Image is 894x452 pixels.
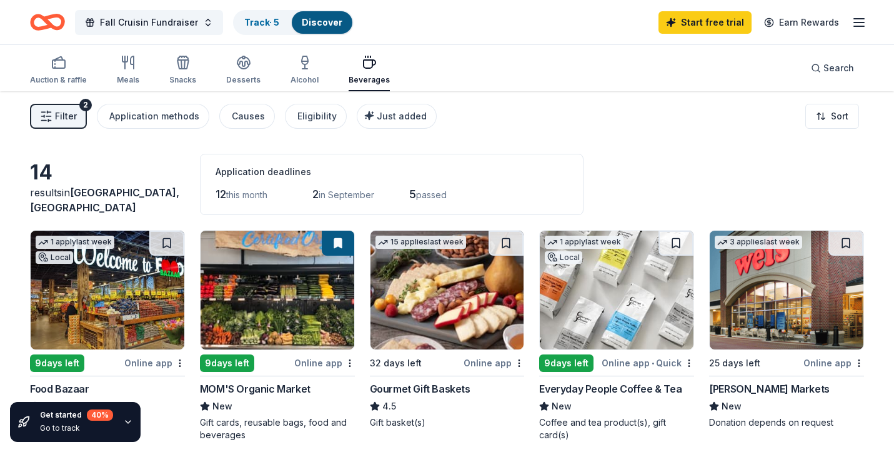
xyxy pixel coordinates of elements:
a: Home [30,8,65,37]
div: Donation depends on request [709,416,864,429]
button: Causes [219,104,275,129]
div: Application methods [109,109,199,124]
div: 40 % [87,409,113,421]
div: 9 days left [200,354,254,372]
button: Beverages [349,50,390,91]
span: Just added [377,111,427,121]
button: Snacks [169,50,196,91]
span: [GEOGRAPHIC_DATA], [GEOGRAPHIC_DATA] [30,186,179,214]
div: 15 applies last week [375,236,466,249]
span: New [722,399,742,414]
span: in September [319,189,374,200]
a: Earn Rewards [757,11,847,34]
div: results [30,185,185,215]
div: 1 apply last week [545,236,623,249]
button: Application methods [97,104,209,129]
div: 9 days left [30,354,84,372]
div: Online app Quick [602,355,694,371]
span: Sort [831,109,848,124]
div: Gift basket(s) [370,416,525,429]
button: Search [801,56,864,81]
div: Go to track [40,423,113,433]
a: Image for MOM'S Organic Market9days leftOnline appMOM'S Organic MarketNewGift cards, reusable bag... [200,230,355,441]
div: Get started [40,409,113,421]
a: Discover [302,17,342,28]
button: Auction & raffle [30,50,87,91]
span: 4.5 [382,399,396,414]
button: Eligibility [285,104,347,129]
div: Desserts [226,75,261,85]
a: Track· 5 [244,17,279,28]
button: Meals [117,50,139,91]
div: Local [545,251,582,264]
div: 1 apply last week [36,236,114,249]
button: Desserts [226,50,261,91]
div: 2 [79,99,92,111]
div: Auction & raffle [30,75,87,85]
a: Image for Everyday People Coffee & Tea1 applylast weekLocal9days leftOnline app•QuickEveryday Peo... [539,230,694,441]
div: [PERSON_NAME] Markets [709,381,830,396]
div: 9 days left [539,354,594,372]
div: Gourmet Gift Baskets [370,381,470,396]
button: Alcohol [291,50,319,91]
img: Image for Gourmet Gift Baskets [370,231,524,349]
a: Image for Food Bazaar1 applylast weekLocal9days leftOnline appFood BazaarNewFood, gift card(s) [30,230,185,429]
button: Track· 5Discover [233,10,354,35]
div: MOM'S Organic Market [200,381,310,396]
span: this month [226,189,267,200]
div: Online app [464,355,524,371]
span: Filter [55,109,77,124]
span: 5 [409,188,416,201]
span: 2 [312,188,319,201]
div: Food Bazaar [30,381,89,396]
div: Online app [294,355,355,371]
div: Eligibility [297,109,337,124]
div: Gift cards, reusable bags, food and beverages [200,416,355,441]
span: in [30,186,179,214]
span: New [212,399,232,414]
img: Image for Everyday People Coffee & Tea [540,231,693,349]
div: 14 [30,160,185,185]
div: Snacks [169,75,196,85]
div: Meals [117,75,139,85]
a: Image for Weis Markets3 applieslast week25 days leftOnline app[PERSON_NAME] MarketsNewDonation de... [709,230,864,429]
div: Coffee and tea product(s), gift card(s) [539,416,694,441]
div: Local [36,251,73,264]
span: • [652,358,654,368]
div: Online app [124,355,185,371]
img: Image for Food Bazaar [31,231,184,349]
div: Application deadlines [216,164,568,179]
button: Fall Cruisin Fundraiser [75,10,223,35]
div: Causes [232,109,265,124]
div: 32 days left [370,356,422,371]
img: Image for Weis Markets [710,231,863,349]
span: 12 [216,188,226,201]
div: 25 days left [709,356,760,371]
button: Sort [805,104,859,129]
div: Beverages [349,75,390,85]
div: Online app [803,355,864,371]
button: Filter2 [30,104,87,129]
button: Just added [357,104,437,129]
div: 3 applies last week [715,236,802,249]
span: New [552,399,572,414]
img: Image for MOM'S Organic Market [201,231,354,349]
span: Search [823,61,854,76]
a: Image for Gourmet Gift Baskets15 applieslast week32 days leftOnline appGourmet Gift Baskets4.5Gif... [370,230,525,429]
div: Everyday People Coffee & Tea [539,381,682,396]
a: Start free trial [658,11,752,34]
div: Alcohol [291,75,319,85]
span: passed [416,189,447,200]
span: Fall Cruisin Fundraiser [100,15,198,30]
